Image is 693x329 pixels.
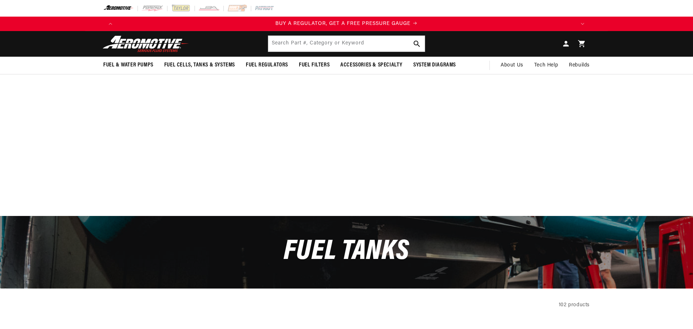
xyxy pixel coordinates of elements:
[275,21,410,26] span: BUY A REGULATOR, GET A FREE PRESSURE GAUGE
[103,61,153,69] span: Fuel & Water Pumps
[408,57,461,74] summary: System Diagrams
[340,61,402,69] span: Accessories & Specialty
[559,302,590,308] span: 102 products
[85,17,608,31] slideshow-component: Translation missing: en.sections.announcements.announcement_bar
[164,61,235,69] span: Fuel Cells, Tanks & Systems
[575,17,590,31] button: Translation missing: en.sections.announcements.next_announcement
[284,238,409,266] span: Fuel Tanks
[534,61,558,69] span: Tech Help
[569,61,590,69] span: Rebuilds
[103,17,118,31] button: Translation missing: en.sections.announcements.previous_announcement
[159,57,240,74] summary: Fuel Cells, Tanks & Systems
[335,57,408,74] summary: Accessories & Specialty
[413,61,456,69] span: System Diagrams
[246,61,288,69] span: Fuel Regulators
[98,57,159,74] summary: Fuel & Water Pumps
[118,20,575,28] a: BUY A REGULATOR, GET A FREE PRESSURE GAUGE
[118,20,575,28] div: 1 of 4
[563,57,595,74] summary: Rebuilds
[529,57,563,74] summary: Tech Help
[240,57,293,74] summary: Fuel Regulators
[118,20,575,28] div: Announcement
[268,36,425,52] input: Search Part #, Category or Keyword
[299,61,330,69] span: Fuel Filters
[501,62,523,68] span: About Us
[293,57,335,74] summary: Fuel Filters
[409,36,425,52] button: Search Part #, Category or Keyword
[495,57,529,74] a: About Us
[101,35,191,52] img: Aeromotive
